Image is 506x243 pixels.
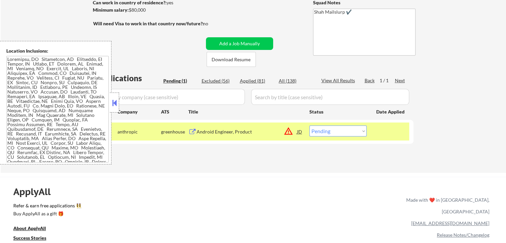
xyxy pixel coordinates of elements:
div: no [203,20,222,27]
div: ApplyAll [13,186,58,197]
div: Next [395,77,406,84]
input: Search by company (case sensitive) [95,89,245,105]
div: Excluded (56) [202,78,235,84]
u: About ApplyAll [13,225,46,231]
a: [EMAIL_ADDRESS][DOMAIN_NAME] [411,220,489,226]
div: Location Inclusions: [6,48,109,54]
u: Success Stories [13,235,46,241]
div: Android Engineer, Product [197,128,297,135]
div: $80,000 [93,7,204,13]
div: Made with ❤️ in [GEOGRAPHIC_DATA], [GEOGRAPHIC_DATA] [404,194,489,217]
a: Release Notes/Changelog [437,232,489,238]
div: Applied (81) [240,78,273,84]
div: anthropic [117,128,161,135]
a: Success Stories [13,235,55,243]
div: JD [296,125,303,137]
div: All (138) [279,78,312,84]
div: View All Results [321,77,357,84]
div: Back [365,77,375,84]
div: Applications [95,74,161,82]
a: About ApplyAll [13,225,55,233]
button: Add a Job Manually [206,37,273,50]
button: warning_amber [284,126,293,136]
div: Title [188,109,303,115]
strong: Will need Visa to work in that country now/future?: [93,21,204,26]
div: Buy ApplyAll as a gift 🎁 [13,211,80,216]
a: Buy ApplyAll as a gift 🎁 [13,210,80,219]
div: 1 / 1 [380,77,395,84]
button: Download Resume [207,52,256,67]
div: greenhouse [161,128,188,135]
a: Refer & earn free applications 👯‍♀️ [13,203,267,210]
div: Status [309,106,367,118]
div: Company [117,109,161,115]
div: ATS [161,109,188,115]
div: Pending (1) [163,78,197,84]
input: Search by title (case sensitive) [251,89,409,105]
strong: Minimum salary: [93,7,129,13]
div: Date Applied [376,109,406,115]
